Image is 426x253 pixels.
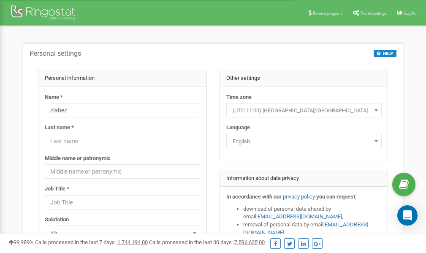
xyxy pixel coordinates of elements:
a: [EMAIL_ADDRESS][DOMAIN_NAME] [256,213,342,220]
input: Job Title [45,195,200,209]
span: English [226,134,382,148]
span: Mr. [48,227,197,239]
span: (UTC-11:00) Pacific/Midway [229,105,379,117]
label: Salutation [45,216,69,224]
span: English [229,136,379,147]
label: Middle name or patronymic [45,155,111,163]
label: Name * [45,93,63,101]
div: Open Intercom Messenger [397,205,418,226]
button: HELP [374,50,396,57]
span: Profile settings [361,11,386,16]
input: Name [45,103,200,117]
div: Other settings [220,70,388,87]
span: Referral program [313,11,342,16]
div: Information about data privacy [220,170,388,187]
u: 7 596 625,00 [234,239,265,245]
h5: Personal settings [30,50,81,57]
strong: In accordance with our [226,193,282,200]
input: Middle name or patronymic [45,164,200,179]
span: Calls processed in the last 30 days : [149,239,265,245]
span: Mr. [45,226,200,240]
li: download of personal data shared by email , [243,205,382,221]
a: privacy policy [283,193,315,200]
input: Last name [45,134,200,148]
span: (UTC-11:00) Pacific/Midway [226,103,382,117]
div: Personal information [38,70,206,87]
strong: you can request: [316,193,357,200]
label: Last name * [45,124,74,132]
u: 1 744 194,00 [117,239,148,245]
label: Time zone [226,93,252,101]
label: Language [226,124,250,132]
span: Calls processed in the last 7 days : [35,239,148,245]
li: removal of personal data by email , [243,221,382,237]
label: Job Title * [45,185,69,193]
span: Log Out [404,11,418,16]
span: 99,989% [8,239,34,245]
